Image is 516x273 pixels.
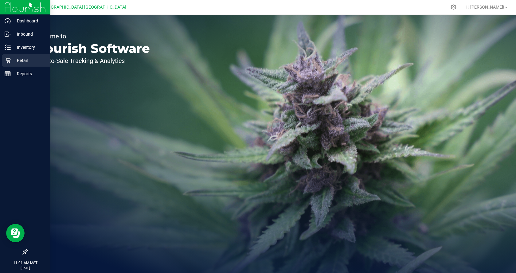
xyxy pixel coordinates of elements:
inline-svg: Inbound [5,31,11,37]
p: Retail [11,57,48,64]
p: [DATE] [3,266,48,270]
inline-svg: Dashboard [5,18,11,24]
p: 11:01 AM MST [3,260,48,266]
p: Dashboard [11,17,48,25]
p: Welcome to [33,33,150,39]
inline-svg: Reports [5,71,11,77]
span: [US_STATE][GEOGRAPHIC_DATA] [GEOGRAPHIC_DATA] [18,5,126,10]
inline-svg: Inventory [5,44,11,50]
p: Inventory [11,44,48,51]
p: Reports [11,70,48,77]
inline-svg: Retail [5,57,11,64]
span: Hi, [PERSON_NAME]! [464,5,504,10]
div: Manage settings [450,4,457,10]
p: Inbound [11,30,48,38]
p: Flourish Software [33,42,150,55]
p: Seed-to-Sale Tracking & Analytics [33,58,150,64]
iframe: Resource center [6,224,25,242]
